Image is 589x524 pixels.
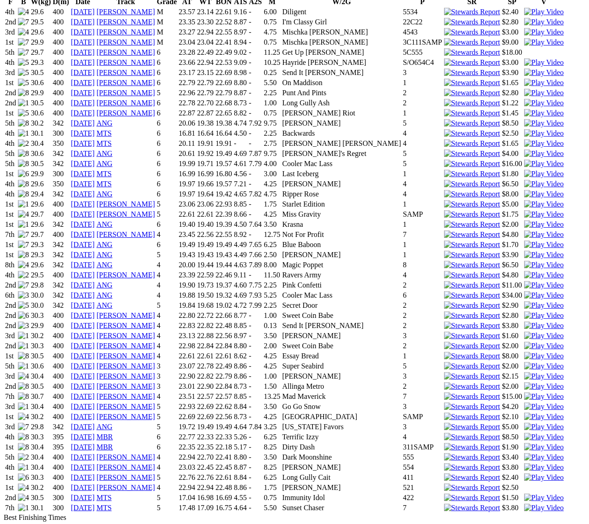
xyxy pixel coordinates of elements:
[444,504,500,512] img: Stewards Report
[18,89,29,97] img: 8
[444,210,500,219] img: Stewards Report
[18,342,29,350] img: 1
[524,180,564,188] img: Play Video
[444,362,500,370] img: Stewards Report
[524,443,564,451] img: Play Video
[71,322,95,329] a: [DATE]
[524,200,564,208] a: View replay
[524,38,564,46] img: Play Video
[97,342,155,350] a: [PERSON_NAME]
[524,89,564,97] a: View replay
[18,129,29,138] img: 1
[97,160,113,167] a: ANG
[71,210,95,218] a: [DATE]
[71,150,95,157] a: [DATE]
[444,332,500,340] img: Stewards Report
[18,382,29,391] img: 8
[97,403,155,410] a: [PERSON_NAME]
[524,453,564,461] img: Play Video
[71,79,95,86] a: [DATE]
[97,352,155,360] a: [PERSON_NAME]
[97,38,155,46] a: [PERSON_NAME]
[444,139,500,148] img: Stewards Report
[524,473,564,482] img: Play Video
[444,382,500,391] img: Stewards Report
[97,8,155,16] a: [PERSON_NAME]
[444,109,500,117] img: Stewards Report
[18,291,29,299] img: 3
[524,160,564,167] a: View replay
[71,473,95,481] a: [DATE]
[97,311,155,319] a: [PERSON_NAME]
[524,342,564,350] a: View replay
[71,352,95,360] a: [DATE]
[444,372,500,380] img: Stewards Report
[71,413,95,420] a: [DATE]
[444,220,500,229] img: Stewards Report
[524,220,564,229] img: Play Video
[524,352,564,360] a: View replay
[97,332,155,340] a: [PERSON_NAME]
[18,403,29,411] img: 1
[444,79,500,87] img: Stewards Report
[18,433,29,441] img: 8
[524,8,564,16] a: View replay
[524,170,564,178] img: Play Video
[524,8,564,16] img: Play Video
[524,190,564,198] img: Play Video
[71,230,95,238] a: [DATE]
[97,69,155,76] a: [PERSON_NAME]
[524,18,564,26] a: View replay
[524,129,564,137] a: View replay
[97,382,155,390] a: [PERSON_NAME]
[524,433,564,441] a: View replay
[18,322,29,330] img: 3
[444,403,500,411] img: Stewards Report
[18,332,29,340] img: 1
[524,504,564,512] a: View replay
[524,362,564,370] img: Play Video
[524,271,564,279] img: Play Video
[524,119,564,127] a: View replay
[444,89,500,97] img: Stewards Report
[18,230,29,239] img: 7
[97,190,113,198] a: ANG
[18,48,29,57] img: 7
[444,190,500,198] img: Stewards Report
[524,322,564,330] img: Play Video
[444,352,500,360] img: Stewards Report
[524,241,564,248] a: View replay
[444,230,500,239] img: Stewards Report
[97,79,155,86] a: [PERSON_NAME]
[97,180,112,188] a: MTS
[524,423,564,431] a: View replay
[97,210,155,218] a: [PERSON_NAME]
[444,494,500,502] img: Stewards Report
[71,372,95,380] a: [DATE]
[71,180,95,188] a: [DATE]
[71,332,95,340] a: [DATE]
[524,291,564,299] a: View replay
[444,28,500,36] img: Stewards Report
[71,119,95,127] a: [DATE]
[71,463,95,471] a: [DATE]
[18,28,29,36] img: 4
[524,190,564,198] a: View replay
[18,504,29,512] img: 1
[524,473,564,481] a: View replay
[97,28,155,36] a: [PERSON_NAME]
[18,372,29,380] img: 4
[97,362,155,370] a: [PERSON_NAME]
[18,99,29,107] img: 1
[18,241,29,249] img: 7
[97,494,112,501] a: MTS
[71,220,95,228] a: [DATE]
[524,200,564,208] img: Play Video
[18,210,29,219] img: 4
[524,109,564,117] img: Play Video
[71,99,95,107] a: [DATE]
[97,230,155,238] a: [PERSON_NAME]
[524,150,564,157] a: View replay
[71,109,95,117] a: [DATE]
[71,69,95,76] a: [DATE]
